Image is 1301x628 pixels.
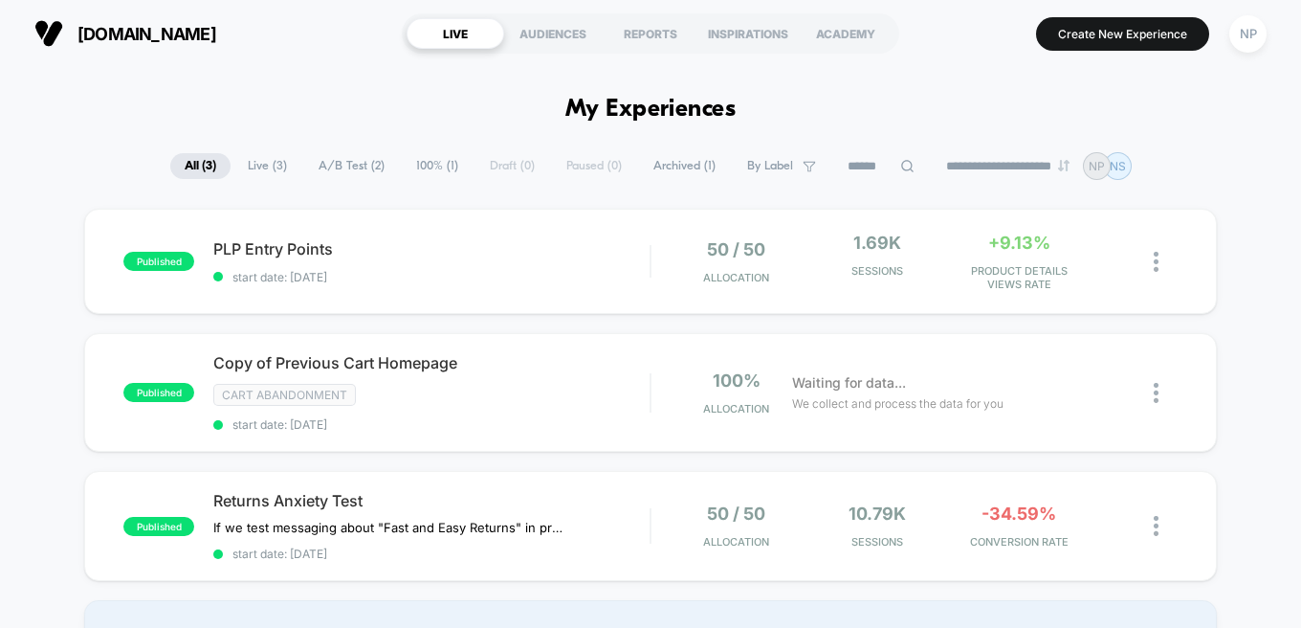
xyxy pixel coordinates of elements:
[1110,159,1126,173] p: NS
[853,233,901,253] span: 1.69k
[407,18,504,49] div: LIVE
[77,24,216,44] span: [DOMAIN_NAME]
[213,353,650,372] span: Copy of Previous Cart Homepage
[304,153,399,179] span: A/B Test ( 2 )
[713,370,761,391] span: 100%
[707,239,765,259] span: 50 / 50
[792,394,1003,413] span: We collect and process the data for you
[1224,14,1272,54] button: NP
[565,96,737,123] h1: My Experiences
[812,535,944,549] span: Sessions
[123,383,194,402] span: published
[213,547,650,561] span: start date: [DATE]
[988,233,1050,253] span: +9.13%
[703,271,769,284] span: Allocation
[953,264,1085,291] span: PRODUCT DETAILS VIEWS RATE
[953,535,1085,549] span: CONVERSION RATE
[602,18,699,49] div: REPORTS
[1154,516,1158,536] img: close
[213,520,568,535] span: If we test messaging about "Fast and Easy Returns" in proximity to ATC, users will feel reassured...
[703,535,769,549] span: Allocation
[981,504,1056,524] span: -34.59%
[849,504,906,524] span: 10.79k
[123,252,194,271] span: published
[402,153,473,179] span: 100% ( 1 )
[29,18,222,49] button: [DOMAIN_NAME]
[1089,159,1105,173] p: NP
[812,264,944,278] span: Sessions
[1229,15,1267,53] div: NP
[699,18,797,49] div: INSPIRATIONS
[34,19,63,48] img: Visually logo
[213,491,650,510] span: Returns Anxiety Test
[1154,252,1158,272] img: close
[797,18,894,49] div: ACADEMY
[213,239,650,258] span: PLP Entry Points
[170,153,231,179] span: All ( 3 )
[792,372,906,393] span: Waiting for data...
[504,18,602,49] div: AUDIENCES
[703,402,769,415] span: Allocation
[213,384,356,406] span: Cart Abandonment
[1154,383,1158,403] img: close
[233,153,301,179] span: Live ( 3 )
[1036,17,1209,51] button: Create New Experience
[213,270,650,284] span: start date: [DATE]
[123,517,194,536] span: published
[213,417,650,432] span: start date: [DATE]
[1058,160,1069,171] img: end
[639,153,730,179] span: Archived ( 1 )
[747,159,793,173] span: By Label
[707,504,765,524] span: 50 / 50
